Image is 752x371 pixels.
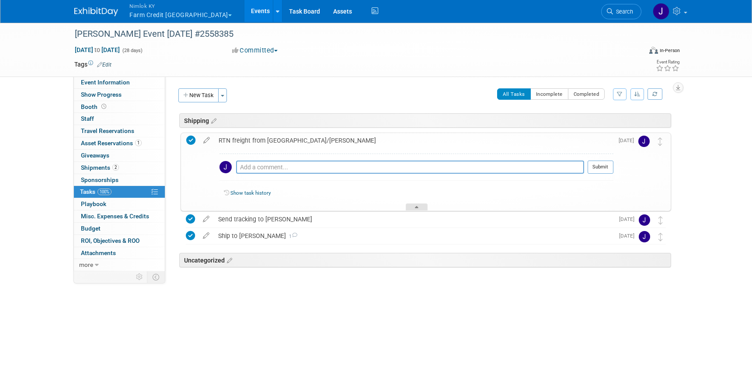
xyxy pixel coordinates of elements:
[81,127,134,134] span: Travel Reservations
[74,198,165,210] a: Playbook
[74,125,165,137] a: Travel Reservations
[74,77,165,88] a: Event Information
[74,60,111,69] td: Tags
[74,162,165,174] a: Shipments2
[658,137,662,146] i: Move task
[229,46,281,55] button: Committed
[97,189,111,195] span: 100%
[649,47,658,54] img: Format-Inperson.png
[74,247,165,259] a: Attachments
[80,188,111,195] span: Tasks
[74,113,165,125] a: Staff
[198,215,214,223] a: edit
[74,46,120,54] span: [DATE] [DATE]
[81,103,108,110] span: Booth
[219,161,232,173] img: Jamie Dunn
[214,133,613,148] div: RTN freight from [GEOGRAPHIC_DATA]/[PERSON_NAME]
[286,234,297,239] span: 1
[100,103,108,110] span: Booth not reserved yet
[530,88,568,100] button: Incomplete
[639,214,650,226] img: Jamie Dunn
[588,161,613,174] button: Submit
[214,212,614,227] div: Send tracking to [PERSON_NAME]
[225,255,232,264] a: Edit sections
[74,101,165,113] a: Booth
[639,231,650,242] img: Jamie Dunn
[179,253,671,267] div: Uncategorized
[619,137,638,143] span: [DATE]
[129,1,232,10] span: Nimlok KY
[81,200,106,207] span: Playbook
[74,235,165,247] a: ROI, Objectives & ROO
[72,26,628,42] div: [PERSON_NAME] Event [DATE] #2558385
[74,259,165,271] a: more
[74,186,165,198] a: Tasks100%
[81,115,94,122] span: Staff
[601,4,641,19] a: Search
[497,88,531,100] button: All Tasks
[178,88,219,102] button: New Task
[93,46,101,53] span: to
[214,228,614,243] div: Ship to [PERSON_NAME]
[79,261,93,268] span: more
[199,136,214,144] a: edit
[656,60,679,64] div: Event Rating
[81,79,130,86] span: Event Information
[198,232,214,240] a: edit
[74,210,165,222] a: Misc. Expenses & Credits
[658,216,663,224] i: Move task
[590,45,680,59] div: Event Format
[74,150,165,161] a: Giveaways
[209,116,216,125] a: Edit sections
[74,7,118,16] img: ExhibitDay
[132,271,147,283] td: Personalize Event Tab Strip
[81,152,109,159] span: Giveaways
[74,89,165,101] a: Show Progress
[74,223,165,234] a: Budget
[653,3,669,20] img: Jamie Dunn
[81,176,118,183] span: Sponsorships
[81,164,119,171] span: Shipments
[568,88,605,100] button: Completed
[81,225,101,232] span: Budget
[74,174,165,186] a: Sponsorships
[619,233,639,239] span: [DATE]
[81,237,139,244] span: ROI, Objectives & ROO
[147,271,165,283] td: Toggle Event Tabs
[81,140,142,147] span: Asset Reservations
[619,216,639,222] span: [DATE]
[122,48,143,53] span: (28 days)
[135,140,142,146] span: 1
[81,91,122,98] span: Show Progress
[659,47,680,54] div: In-Person
[638,136,650,147] img: Jamie Dunn
[97,62,111,68] a: Edit
[648,88,662,100] a: Refresh
[112,164,119,171] span: 2
[81,249,116,256] span: Attachments
[230,190,271,196] a: Show task history
[658,233,663,241] i: Move task
[179,113,671,128] div: Shipping
[74,137,165,149] a: Asset Reservations1
[613,8,633,15] span: Search
[81,213,149,220] span: Misc. Expenses & Credits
